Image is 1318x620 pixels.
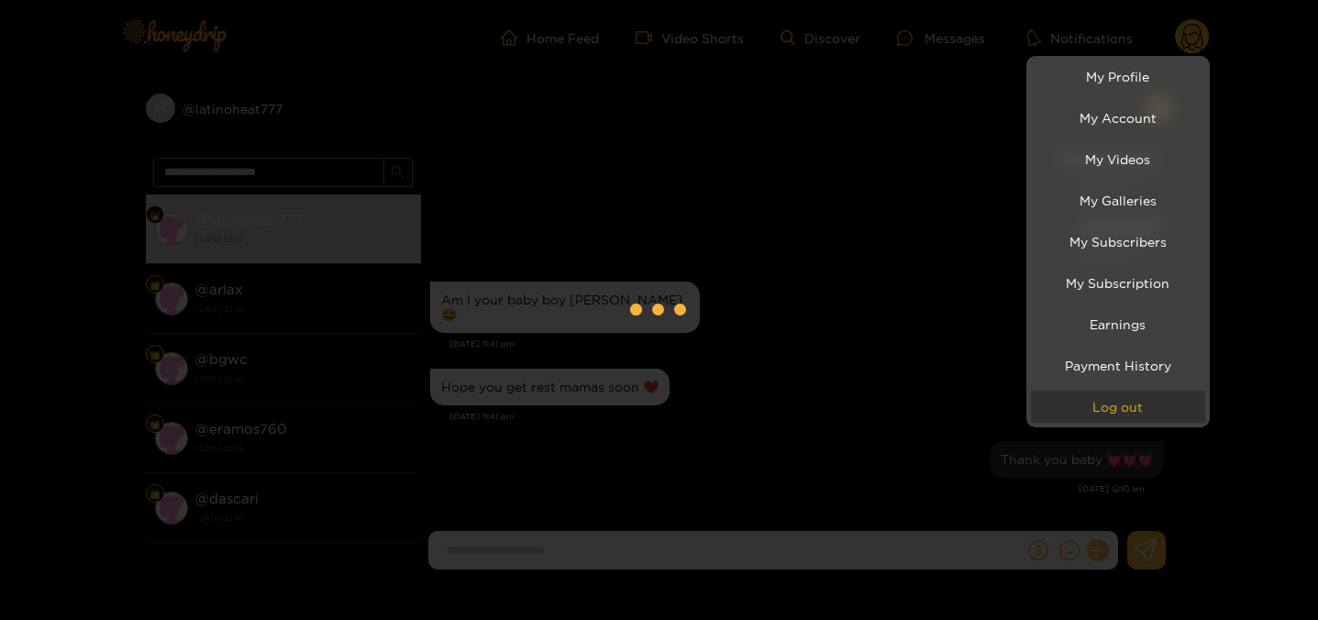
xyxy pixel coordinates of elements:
a: My Profile [1031,61,1205,93]
a: My Subscribers [1031,226,1205,258]
button: Log out [1031,391,1205,423]
a: Earnings [1031,308,1205,340]
a: My Account [1031,102,1205,134]
a: My Videos [1031,143,1205,175]
a: Payment History [1031,349,1205,382]
a: My Galleries [1031,184,1205,216]
a: My Subscription [1031,267,1205,299]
